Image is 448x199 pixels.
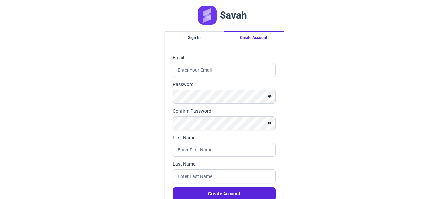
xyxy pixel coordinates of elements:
label: Password [173,81,276,88]
button: Show password [264,92,276,100]
label: Last Name [173,161,276,167]
button: Sign In [165,31,224,44]
button: Create Account [224,31,284,44]
input: Enter Last Name [173,169,276,183]
label: Email [173,54,276,61]
img: Logo [198,6,217,25]
label: Confirm Password [173,108,276,114]
input: Enter First Name [173,143,276,157]
h1: Savah [220,9,247,21]
button: Show password [264,119,276,127]
label: First Name [173,134,276,141]
input: Enter Your Email [173,63,276,77]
